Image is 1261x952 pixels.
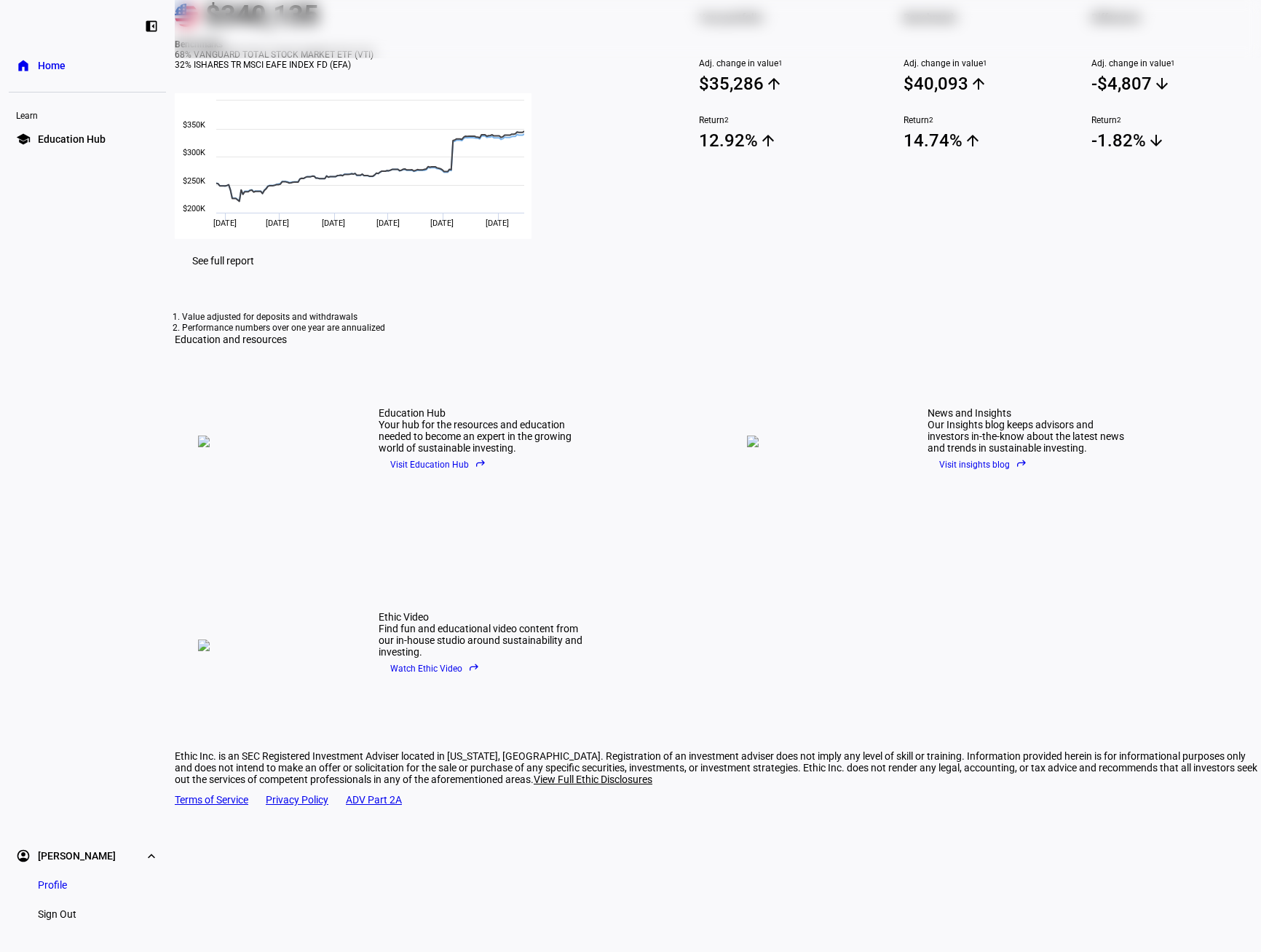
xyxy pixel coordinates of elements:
[1016,457,1027,469] eth-mat-symbol: reply
[928,407,1131,419] div: News and Insights
[699,58,869,68] span: Adj. change in value
[379,454,498,476] button: Visit Education Hubreply
[928,419,1131,454] div: Our Insights blog keeps advisors and investors in-the-know about the latest news and trends in su...
[534,774,652,785] span: View Full Ethic Disclosures
[759,132,777,149] mat-icon: arrow_upward
[38,907,76,921] span: Sign Out
[1091,115,1261,125] span: Return
[346,794,402,806] a: ADV Part 2A
[38,58,66,73] span: Home
[379,623,582,658] div: Find fun and educational video content from our in-house studio around sustainability and investing.
[198,640,344,651] img: ethic-video.png
[38,132,106,146] span: Education Hub
[1091,58,1261,68] span: Adj. change in value
[904,115,1073,125] span: Return
[475,457,486,469] eth-mat-symbol: reply
[266,794,328,806] a: Privacy Policy
[747,436,893,447] img: news.png
[390,658,480,680] span: Watch Ethic Video
[379,658,582,680] a: Watch Ethic Videoreply
[379,454,582,476] a: Visit Education Hubreply
[198,436,344,447] img: education-hub.png
[16,132,31,146] eth-mat-symbol: school
[928,454,1131,476] a: Visit insights blogreply
[38,878,67,892] span: Profile
[904,73,1073,95] span: $40,093
[699,74,764,94] div: $35,286
[175,246,272,275] a: See full report
[1117,115,1121,125] sup: 2
[379,658,491,680] button: Watch Ethic Videoreply
[699,115,869,125] span: Return
[192,255,254,267] span: See full report
[266,219,289,228] span: [DATE]
[175,750,1261,785] div: Ethic Inc. is an SEC Registered Investment Adviser located in [US_STATE], [GEOGRAPHIC_DATA]. Regi...
[144,849,159,863] eth-mat-symbol: expand_more
[379,407,582,419] div: Education Hub
[970,75,987,93] mat-icon: arrow_upward
[699,130,869,152] span: 12.92%
[379,419,582,454] div: Your hub for the resources and education needed to become an expert in the growing world of susta...
[904,130,1073,152] span: 14.74%
[929,115,933,125] sup: 2
[1091,130,1261,152] span: -1.82%
[182,312,1254,323] li: Value adjusted for deposits and withdrawals
[183,204,205,213] text: $200K
[26,870,79,900] a: Profile
[928,454,1039,476] button: Visit insights blogreply
[213,219,237,228] span: [DATE]
[1171,58,1175,68] sup: 1
[964,132,981,149] mat-icon: arrow_upward
[778,58,783,68] sup: 1
[9,51,166,80] a: homeHome
[939,454,1027,476] span: Visit insights blog
[175,60,658,70] div: 32% ISHARES TR MSCI EAFE INDEX FD (EFA)
[904,58,1073,68] span: Adj. change in value
[175,794,248,806] a: Terms of Service
[430,219,454,228] span: [DATE]
[390,454,486,476] span: Visit Education Hub
[38,849,116,863] span: [PERSON_NAME]
[144,19,159,34] eth-mat-symbol: left_panel_close
[9,104,166,125] div: Learn
[16,849,31,863] eth-mat-symbol: account_circle
[322,219,345,228] span: [DATE]
[1091,73,1261,95] span: -$4,807
[175,334,1261,345] div: Education and resources
[1147,132,1165,149] mat-icon: arrow_downward
[376,219,400,228] span: [DATE]
[724,115,729,125] sup: 2
[468,661,480,673] eth-mat-symbol: reply
[765,75,783,93] mat-icon: arrow_upward
[183,120,205,130] text: $350K
[182,323,1254,334] li: Performance numbers over one year are annualized
[1153,75,1171,93] mat-icon: arrow_downward
[379,611,582,623] div: Ethic Video
[183,148,205,157] text: $300K
[183,176,205,186] text: $250K
[486,219,509,228] span: [DATE]
[983,58,987,68] sup: 1
[16,58,31,73] eth-mat-symbol: home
